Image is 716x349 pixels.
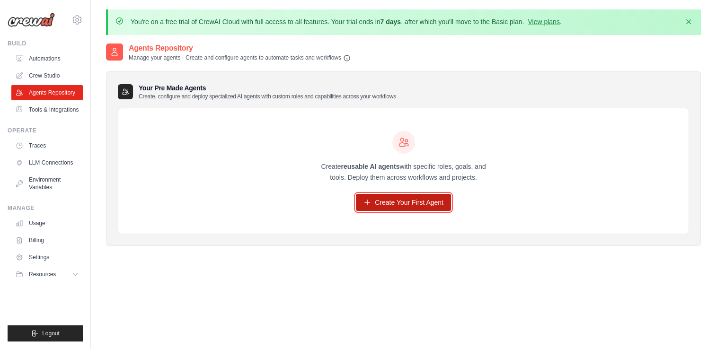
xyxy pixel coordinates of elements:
[29,270,56,278] span: Resources
[11,138,83,153] a: Traces
[11,68,83,83] a: Crew Studio
[313,161,495,183] p: Create with specific roles, goals, and tools. Deploy them across workflows and projects.
[11,172,83,195] a: Environment Variables
[8,40,83,47] div: Build
[11,267,83,282] button: Resources
[528,18,559,26] a: View plans
[139,83,396,100] h3: Your Pre Made Agents
[11,250,83,265] a: Settings
[129,54,351,62] p: Manage your agents - Create and configure agents to automate tasks and workflows
[356,194,451,211] a: Create Your First Agent
[8,204,83,212] div: Manage
[131,17,562,26] p: You're on a free trial of CrewAI Cloud with full access to all features. Your trial ends in , aft...
[8,127,83,134] div: Operate
[11,51,83,66] a: Automations
[11,102,83,117] a: Tools & Integrations
[8,325,83,341] button: Logout
[11,216,83,231] a: Usage
[11,85,83,100] a: Agents Repository
[139,93,396,100] p: Create, configure and deploy specialized AI agents with custom roles and capabilities across your...
[669,304,716,349] iframe: Chat Widget
[129,43,351,54] h2: Agents Repository
[380,18,401,26] strong: 7 days
[11,233,83,248] a: Billing
[11,155,83,170] a: LLM Connections
[8,13,55,27] img: Logo
[42,330,60,337] span: Logout
[341,163,399,170] strong: reusable AI agents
